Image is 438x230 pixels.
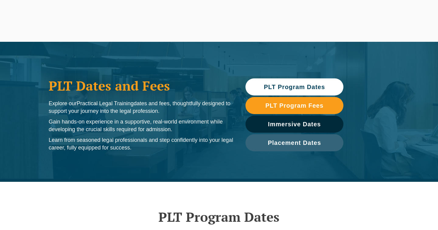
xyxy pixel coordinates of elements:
p: Gain hands-on experience in a supportive, real-world environment while developing the crucial ski... [49,118,233,133]
a: Placement Dates [245,134,343,151]
p: Learn from seasoned legal professionals and step confidently into your legal career, fully equipp... [49,136,233,152]
a: PLT Program Dates [245,78,343,95]
p: Explore our dates and fees, thoughtfully designed to support your journey into the legal profession. [49,100,233,115]
span: PLT Program Fees [265,102,323,109]
h2: PLT Program Dates [46,209,392,225]
h1: PLT Dates and Fees [49,78,233,93]
a: Immersive Dates [245,116,343,133]
span: PLT Program Dates [264,84,325,90]
span: Placement Dates [268,140,321,146]
span: Practical Legal Training [77,100,134,106]
span: Immersive Dates [268,121,321,127]
a: PLT Program Fees [245,97,343,114]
